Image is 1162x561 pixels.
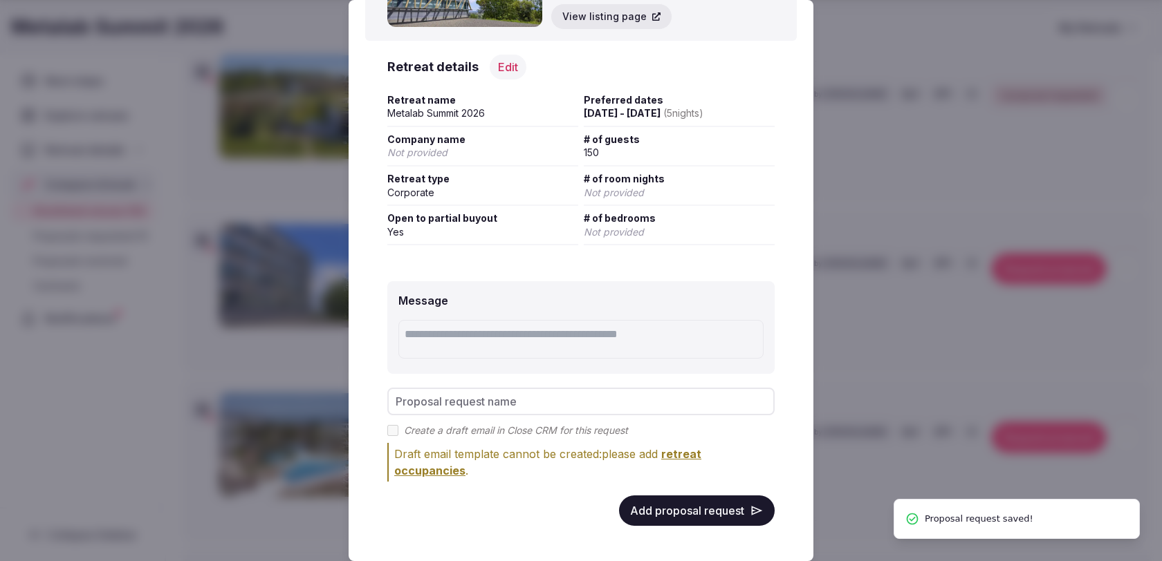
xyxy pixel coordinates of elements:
span: ( 5 night s ) [663,107,703,119]
span: # of guests [584,133,775,146]
h3: Retreat details [387,58,479,75]
button: Edit [490,55,526,79]
label: Message [398,294,448,307]
span: Retreat type [387,172,578,186]
a: View listing page [551,3,775,30]
span: Preferred dates [584,93,775,107]
span: Not provided [584,226,644,238]
div: 150 [584,146,775,160]
span: # of bedrooms [584,211,775,225]
button: View listing page [551,3,672,30]
span: Open to partial buyout [387,211,578,225]
span: [DATE] - [DATE] [584,107,703,119]
div: Yes [387,225,578,239]
span: # of room nights [584,172,775,186]
button: Add proposal request [619,495,775,526]
div: Draft email template cannot be created: please add [394,446,775,479]
span: Company name [387,133,578,146]
div: Corporate [387,186,578,200]
div: Metalab Summit 2026 [387,106,578,120]
span: Not provided [584,187,644,198]
span: Not provided [387,146,448,158]
span: Retreat name [387,93,578,107]
label: Create a draft email in Close CRM for this request [404,424,628,437]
